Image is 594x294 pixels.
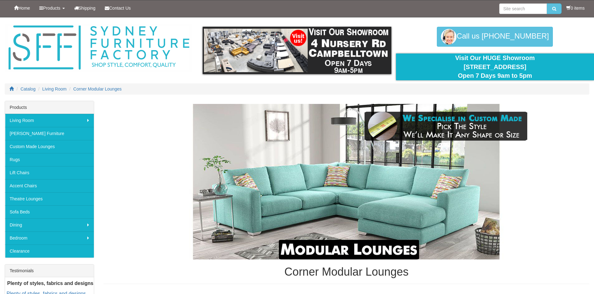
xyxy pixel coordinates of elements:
div: Products [5,101,94,114]
a: Shipping [70,0,100,16]
a: Custom Made Lounges [5,140,94,153]
img: Sydney Furniture Factory [5,24,192,72]
a: Lift Chairs [5,166,94,179]
a: Home [9,0,35,16]
a: Catalog [21,86,36,91]
a: Dining [5,218,94,231]
a: Accent Chairs [5,179,94,192]
a: Rugs [5,153,94,166]
b: Plenty of styles, fabrics and designs [7,281,94,286]
span: Home [18,6,30,11]
a: Bedroom [5,231,94,245]
span: Products [43,6,60,11]
a: [PERSON_NAME] Furniture [5,127,94,140]
a: Contact Us [100,0,135,16]
a: Products [35,0,69,16]
span: Shipping [79,6,96,11]
div: Visit Our HUGE Showroom [STREET_ADDRESS] Open 7 Days 9am to 5pm [401,54,589,80]
a: Corner Modular Lounges [73,86,122,91]
a: Living Room [5,114,94,127]
img: Corner Modular Lounges [159,104,534,259]
li: 0 items [566,5,585,11]
a: Clearance [5,245,94,258]
input: Site search [499,3,547,14]
img: showroom.gif [203,27,391,74]
span: Contact Us [109,6,131,11]
div: Testimonials [5,264,94,277]
a: Theatre Lounges [5,192,94,205]
h1: Corner Modular Lounges [104,266,589,278]
a: Living Room [42,86,67,91]
a: Sofa Beds [5,205,94,218]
